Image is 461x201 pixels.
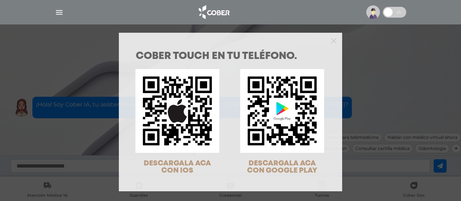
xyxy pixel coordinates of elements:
h1: COBER TOUCH en tu teléfono. [136,51,325,61]
button: Close [331,37,336,44]
span: DESCARGALA ACA CON GOOGLE PLAY [247,160,317,174]
img: qr-code [240,69,324,153]
img: qr-code [135,69,219,153]
span: DESCARGALA ACA CON IOS [144,160,211,174]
